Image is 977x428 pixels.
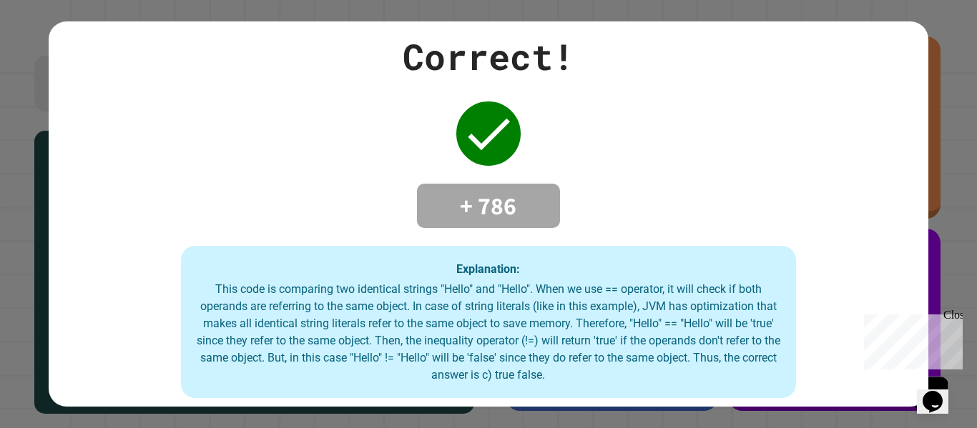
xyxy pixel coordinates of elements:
[456,262,520,275] strong: Explanation:
[6,6,99,91] div: Chat with us now!Close
[431,191,546,221] h4: + 786
[195,281,782,384] div: This code is comparing two identical strings "Hello" and "Hello". When we use == operator, it wil...
[403,30,574,84] div: Correct!
[858,309,963,369] iframe: chat widget
[917,371,963,414] iframe: chat widget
